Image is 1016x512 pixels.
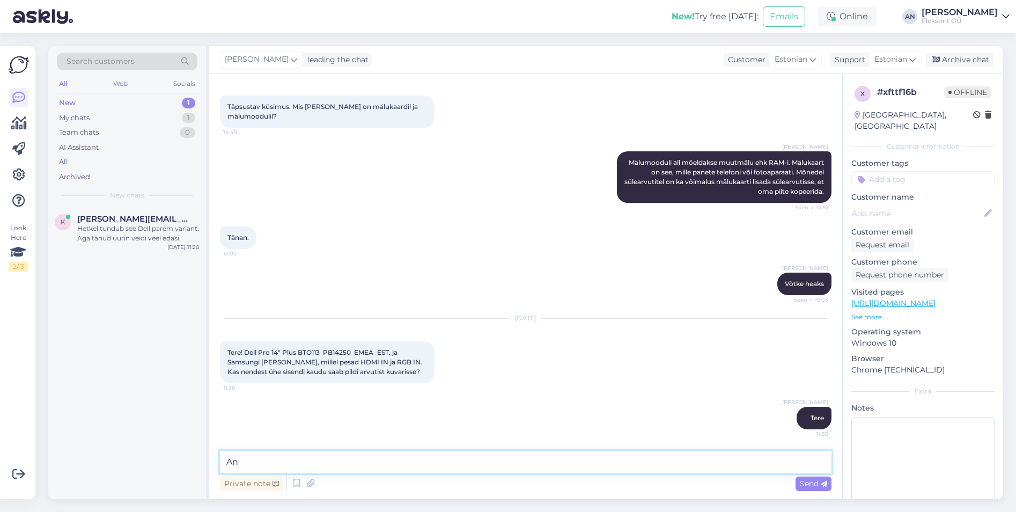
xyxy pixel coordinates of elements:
p: Visited pages [851,287,995,298]
div: Extra [851,386,995,396]
span: 11:36 [223,384,263,392]
p: Chrome [TECHNICAL_ID] [851,364,995,376]
div: Archived [59,172,90,182]
span: [PERSON_NAME] [782,398,828,406]
span: x [860,90,865,98]
a: [URL][DOMAIN_NAME] [851,298,936,308]
span: Tere [811,414,824,422]
div: Try free [DATE]: [672,10,759,23]
span: Tänan. [227,233,249,242]
textarea: An [220,451,831,473]
span: New chats [110,191,144,200]
input: Add name [852,208,982,220]
div: [PERSON_NAME] [922,8,998,17]
div: Socials [171,77,197,91]
span: Seen ✓ 15:03 [788,296,828,304]
p: Customer email [851,226,995,238]
div: Look Here [9,223,28,272]
span: Send [800,479,827,488]
p: See more ... [851,312,995,322]
p: Windows 10 [851,338,995,349]
div: AI Assistant [59,142,99,153]
p: Browser [851,353,995,364]
div: All [59,157,68,167]
p: Notes [851,403,995,414]
div: 0 [180,127,195,138]
div: My chats [59,113,90,123]
div: Request email [851,238,914,252]
span: Täpsustav küsimus. Mis [PERSON_NAME] on mälukaardil ja mälumoodulil? [227,103,419,120]
div: Private note [220,477,283,491]
div: Fleksont OÜ [922,17,998,25]
img: Askly Logo [9,55,29,75]
p: Operating system [851,326,995,338]
b: New! [672,11,695,21]
span: 15:03 [223,250,263,258]
span: 11:38 [788,430,828,438]
span: Võtke heaks [785,280,824,288]
div: 1 [182,98,195,108]
span: Mälumooduli all mõeldakse muutmälu ehk RAM-i. Mälukaart on see, mille panete telefoni või fotoapa... [624,158,826,195]
div: [GEOGRAPHIC_DATA], [GEOGRAPHIC_DATA] [855,109,973,132]
p: Customer name [851,192,995,203]
div: Customer information [851,142,995,151]
div: [DATE] [220,313,831,323]
span: Search customers [67,56,135,67]
span: Offline [944,86,991,98]
div: New [59,98,76,108]
div: leading the chat [303,54,369,65]
span: Seen ✓ 14:51 [788,203,828,211]
div: Archive chat [926,53,993,67]
div: Request phone number [851,268,948,282]
input: Add a tag [851,171,995,187]
div: Customer [724,54,765,65]
div: 2 / 3 [9,262,28,272]
div: Team chats [59,127,99,138]
span: k [61,218,65,226]
span: [PERSON_NAME] [782,143,828,151]
span: Estonian [775,54,807,65]
div: [DATE] 11:20 [167,243,200,251]
span: Estonian [874,54,907,65]
div: # xfttf16b [877,86,944,99]
div: Online [818,7,877,26]
a: [PERSON_NAME]Fleksont OÜ [922,8,1010,25]
div: Support [830,54,865,65]
span: 14:45 [223,128,263,136]
p: Customer phone [851,257,995,268]
p: Customer tags [851,158,995,169]
div: AN [902,9,917,24]
span: kalmer@eht.ee [77,214,189,224]
div: Web [111,77,130,91]
div: 1 [182,113,195,123]
div: All [57,77,69,91]
span: [PERSON_NAME] [225,54,289,65]
div: Hetkel tundub see Dell parem variant. Aga tänud uurin veidi veel edasi. [77,224,200,243]
button: Emails [763,6,805,27]
span: [PERSON_NAME] [782,264,828,272]
span: Tere! Dell Pro 14" Plus BTO113_PB14250_EMEA_EST. ja Samsungi [PERSON_NAME], millel pesad HDMI IN ... [227,348,424,376]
